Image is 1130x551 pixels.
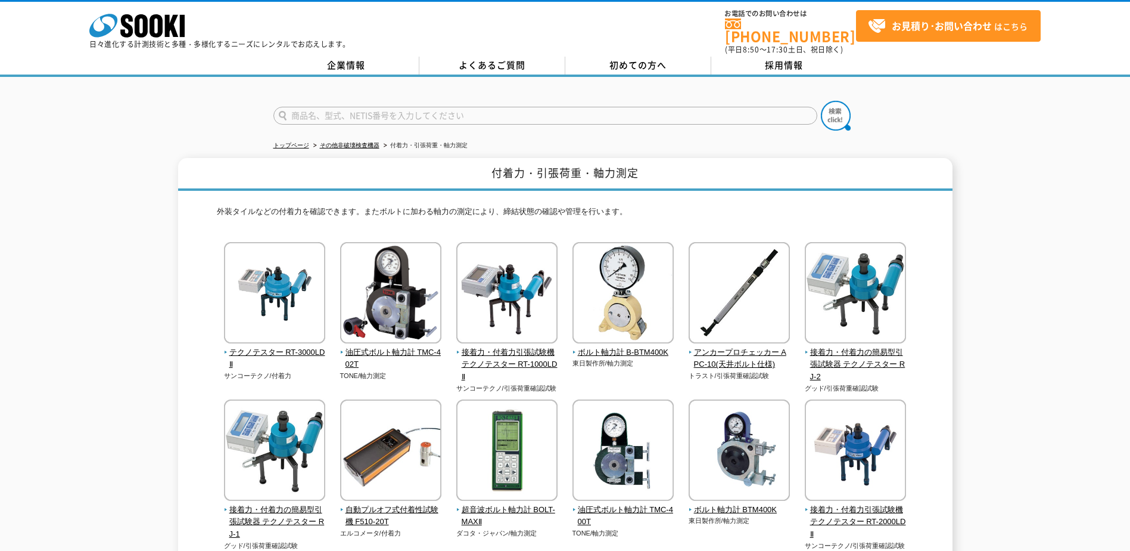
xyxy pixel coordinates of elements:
[456,346,558,383] span: 接着力・付着力引張試験機 テクノテスター RT-1000LDⅡ
[456,504,558,529] span: 超音波ボルト軸力計 BOLT-MAXⅡ
[725,10,856,17] span: お電話でのお問い合わせは
[224,346,326,372] span: テクノテスター RT-3000LDⅡ
[340,335,442,371] a: 油圧式ボルト軸力計 TMC-402T
[689,371,790,381] p: トラスト/引張荷重確認試験
[805,504,907,541] span: 接着力・付着力引張試験機 テクノテスター RT-2000LDⅡ
[178,158,952,191] h1: 付着力・引張荷重・軸力測定
[273,107,817,125] input: 商品名、型式、NETIS番号を入力してください
[689,335,790,371] a: アンカープロチェッカー APC-10(天井ボルト仕様)
[767,44,788,55] span: 17:30
[572,242,674,346] img: ボルト軸力計 B-BTM400K
[456,493,558,528] a: 超音波ボルト軸力計 BOLT-MAXⅡ
[89,41,350,48] p: 日々進化する計測技術と多種・多様化するニーズにレンタルでお応えします。
[689,504,790,516] span: ボルト軸力計 BTM400K
[456,400,558,504] img: 超音波ボルト軸力計 BOLT-MAXⅡ
[805,242,906,346] img: 接着力・付着力の簡易型引張試験器 テクノテスター RJ-2
[340,346,442,372] span: 油圧式ボルト軸力計 TMC-402T
[868,17,1028,35] span: はこちら
[340,528,442,538] p: エルコメータ/付着力
[805,383,907,394] p: グッド/引張荷重確認試験
[224,400,325,504] img: 接着力・付着力の簡易型引張試験器 テクノテスター RJ-1
[711,57,857,75] a: 採用情報
[224,504,326,541] span: 接着力・付着力の簡易型引張試験器 テクノテスター RJ-1
[224,541,326,551] p: グッド/引張荷重確認試験
[565,57,711,75] a: 初めての方へ
[805,541,907,551] p: サンコーテクノ/引張荷重確認試験
[217,206,914,224] p: 外装タイルなどの付着力を確認できます。またボルトに加わる軸力の測定により、締結状態の確認や管理を行います。
[419,57,565,75] a: よくあるご質問
[320,142,379,148] a: その他非破壊検査機器
[572,335,674,359] a: ボルト軸力計 B-BTM400K
[340,504,442,529] span: 自動プルオフ式付着性試験機 F510-20T
[572,528,674,538] p: TONE/軸力測定
[572,493,674,528] a: 油圧式ボルト軸力計 TMC-400T
[892,18,992,33] strong: お見積り･お問い合わせ
[456,383,558,394] p: サンコーテクノ/引張荷重確認試験
[725,18,856,43] a: [PHONE_NUMBER]
[572,358,674,369] p: 東日製作所/軸力測定
[805,400,906,504] img: 接着力・付着力引張試験機 テクノテスター RT-2000LDⅡ
[273,142,309,148] a: トップページ
[340,493,442,528] a: 自動プルオフ式付着性試験機 F510-20T
[689,493,790,516] a: ボルト軸力計 BTM400K
[273,57,419,75] a: 企業情報
[381,140,468,152] li: 付着力・引張荷重・軸力測定
[689,346,790,372] span: アンカープロチェッカー APC-10(天井ボルト仕様)
[340,242,441,346] img: 油圧式ボルト軸力計 TMC-402T
[340,371,442,381] p: TONE/軸力測定
[689,400,790,504] img: ボルト軸力計 BTM400K
[224,371,326,381] p: サンコーテクノ/付着力
[572,400,674,504] img: 油圧式ボルト軸力計 TMC-400T
[224,493,326,541] a: 接着力・付着力の簡易型引張試験器 テクノテスター RJ-1
[805,346,907,383] span: 接着力・付着力の簡易型引張試験器 テクノテスター RJ-2
[609,58,667,72] span: 初めての方へ
[743,44,759,55] span: 8:50
[689,242,790,346] img: アンカープロチェッカー APC-10(天井ボルト仕様)
[224,242,325,346] img: テクノテスター RT-3000LDⅡ
[456,528,558,538] p: ダコタ・ジャパン/軸力測定
[572,346,674,359] span: ボルト軸力計 B-BTM400K
[340,400,441,504] img: 自動プルオフ式付着性試験機 F510-20T
[456,242,558,346] img: 接着力・付着力引張試験機 テクノテスター RT-1000LDⅡ
[689,516,790,526] p: 東日製作所/軸力測定
[805,335,907,383] a: 接着力・付着力の簡易型引張試験器 テクノテスター RJ-2
[856,10,1041,42] a: お見積り･お問い合わせはこちら
[224,335,326,371] a: テクノテスター RT-3000LDⅡ
[456,335,558,383] a: 接着力・付着力引張試験機 テクノテスター RT-1000LDⅡ
[805,493,907,541] a: 接着力・付着力引張試験機 テクノテスター RT-2000LDⅡ
[572,504,674,529] span: 油圧式ボルト軸力計 TMC-400T
[821,101,851,131] img: btn_search.png
[725,44,843,55] span: (平日 ～ 土日、祝日除く)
